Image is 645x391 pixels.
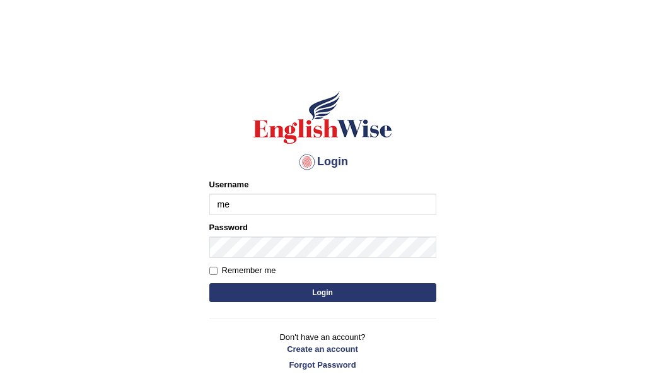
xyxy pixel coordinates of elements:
a: Create an account [209,343,436,355]
img: Logo of English Wise sign in for intelligent practice with AI [251,89,395,146]
label: Password [209,221,248,233]
input: Remember me [209,267,218,275]
button: Login [209,283,436,302]
label: Username [209,178,249,190]
a: Forgot Password [209,359,436,371]
label: Remember me [209,264,276,277]
h4: Login [209,152,436,172]
p: Don't have an account? [209,331,436,370]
